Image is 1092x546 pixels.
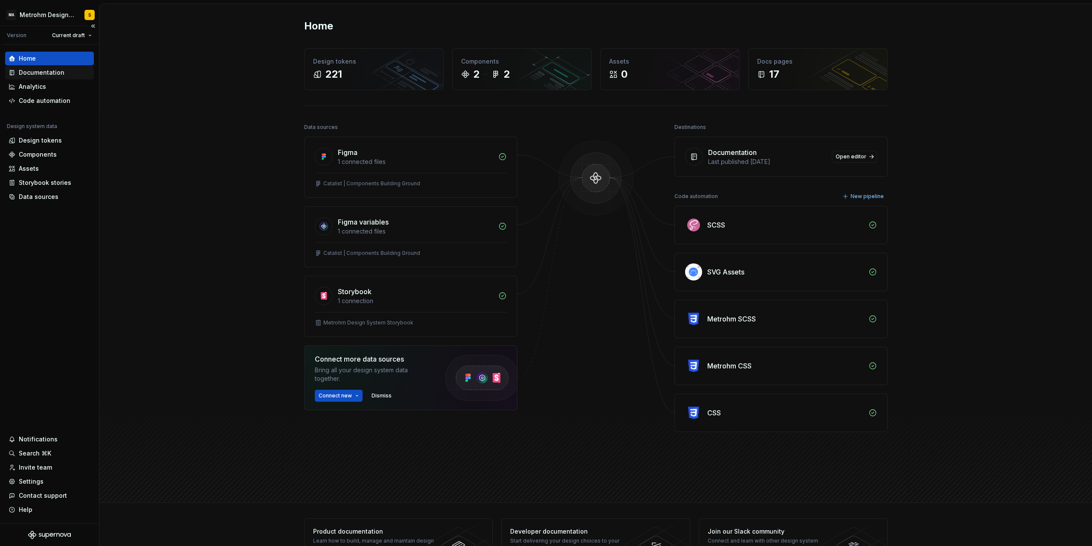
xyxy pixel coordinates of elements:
[2,6,97,24] button: MAMetrohm Design SystemS
[338,227,493,236] div: 1 connected files
[19,136,62,145] div: Design tokens
[5,489,94,502] button: Contact support
[674,121,706,133] div: Destinations
[19,178,71,187] div: Storybook stories
[5,134,94,147] a: Design tokens
[5,190,94,204] a: Data sources
[510,527,634,536] div: Developer documentation
[323,180,420,187] div: Catalist | Components Building Ground
[48,29,96,41] button: Current draft
[304,48,444,90] a: Design tokens221
[674,190,718,202] div: Code automation
[609,57,731,66] div: Assets
[707,361,752,371] div: Metrohm CSS
[304,19,333,33] h2: Home
[19,449,51,458] div: Search ⌘K
[28,531,71,539] svg: Supernova Logo
[5,162,94,175] a: Assets
[338,297,493,305] div: 1 connection
[5,447,94,460] button: Search ⌘K
[7,32,26,39] div: Version
[88,12,91,18] div: S
[5,432,94,446] button: Notifications
[315,354,430,364] div: Connect more data sources
[461,57,583,66] div: Components
[315,366,430,383] div: Bring all your design system data together.
[338,147,357,158] div: Figma
[338,286,372,297] div: Storybook
[368,390,395,402] button: Dismiss
[832,151,877,163] a: Open editor
[323,250,420,257] div: Catalist | Components Building Ground
[840,190,888,202] button: New pipeline
[5,52,94,65] a: Home
[5,503,94,517] button: Help
[372,392,392,399] span: Dismiss
[325,67,342,81] div: 221
[304,137,517,198] a: Figma1 connected filesCatalist | Components Building Ground
[600,48,740,90] a: Assets0
[707,220,725,230] div: SCSS
[19,193,58,201] div: Data sources
[708,527,832,536] div: Join our Slack community
[323,319,413,326] div: Metrohm Design System Storybook
[452,48,592,90] a: Components22
[19,491,67,500] div: Contact support
[836,153,866,160] span: Open editor
[313,527,437,536] div: Product documentation
[757,57,879,66] div: Docs pages
[5,148,94,161] a: Components
[851,193,884,200] span: New pipeline
[19,164,39,173] div: Assets
[5,94,94,108] a: Code automation
[313,57,435,66] div: Design tokens
[503,67,510,81] div: 2
[707,267,744,277] div: SVG Assets
[707,408,721,418] div: CSS
[319,392,352,399] span: Connect new
[19,505,32,514] div: Help
[5,475,94,488] a: Settings
[19,150,57,159] div: Components
[304,206,517,267] a: Figma variables1 connected filesCatalist | Components Building Ground
[19,82,46,91] div: Analytics
[6,10,16,20] div: MA
[87,20,99,32] button: Collapse sidebar
[338,158,493,166] div: 1 connected files
[5,176,94,190] a: Storybook stories
[769,67,779,81] div: 17
[7,123,57,130] div: Design system data
[19,477,44,486] div: Settings
[5,461,94,474] a: Invite team
[708,158,827,166] div: Last published [DATE]
[19,96,70,105] div: Code automation
[304,121,338,133] div: Data sources
[473,67,479,81] div: 2
[19,68,64,77] div: Documentation
[621,67,627,81] div: 0
[5,66,94,79] a: Documentation
[19,54,36,63] div: Home
[52,32,85,39] span: Current draft
[708,147,757,158] div: Documentation
[20,11,74,19] div: Metrohm Design System
[19,463,52,472] div: Invite team
[19,435,58,444] div: Notifications
[707,314,756,324] div: Metrohm SCSS
[5,80,94,93] a: Analytics
[315,390,363,402] button: Connect new
[748,48,888,90] a: Docs pages17
[338,217,389,227] div: Figma variables
[304,276,517,337] a: Storybook1 connectionMetrohm Design System Storybook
